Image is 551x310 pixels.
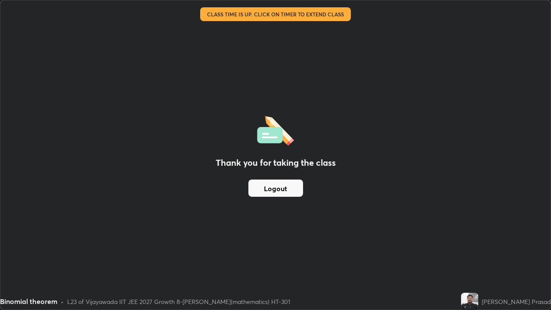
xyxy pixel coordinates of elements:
button: Logout [248,180,303,197]
div: [PERSON_NAME] Prasad [482,297,551,306]
img: 19abef125f9e46878e56dc7f96b26257.jpg [461,293,478,310]
img: offlineFeedback.1438e8b3.svg [257,113,294,146]
h2: Thank you for taking the class [216,156,336,169]
div: • [61,297,64,306]
div: L23 of Vijayawada IIT JEE 2027 Growth 8-[PERSON_NAME](mathematics) HT-301 [67,297,290,306]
